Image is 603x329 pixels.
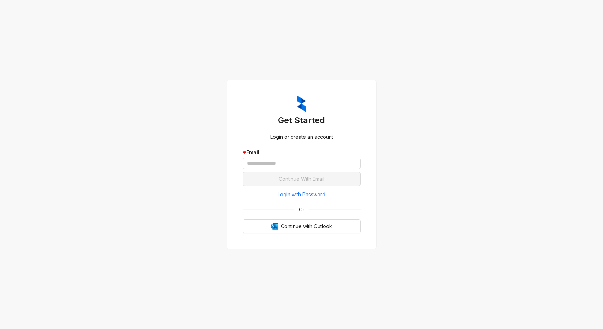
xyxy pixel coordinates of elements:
[278,191,325,198] span: Login with Password
[243,133,361,141] div: Login or create an account
[294,206,309,214] span: Or
[243,219,361,233] button: OutlookContinue with Outlook
[281,222,332,230] span: Continue with Outlook
[297,96,306,112] img: ZumaIcon
[243,189,361,200] button: Login with Password
[243,149,361,156] div: Email
[271,223,278,230] img: Outlook
[243,172,361,186] button: Continue With Email
[243,115,361,126] h3: Get Started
